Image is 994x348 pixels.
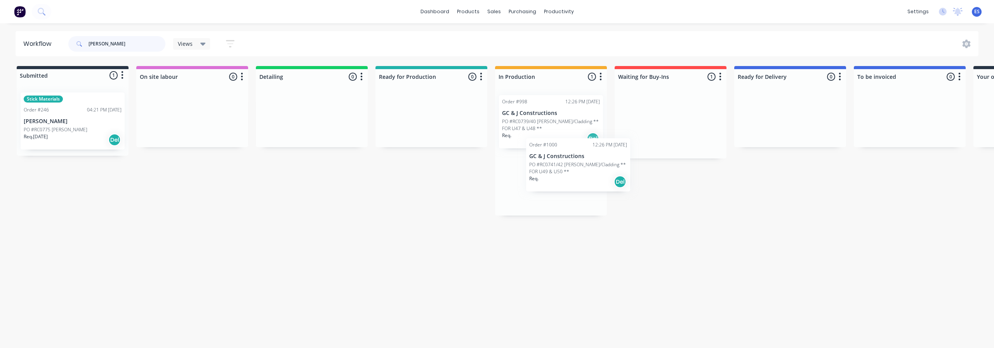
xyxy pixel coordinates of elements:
span: 0 [468,73,476,81]
div: settings [904,6,933,17]
span: 0 [947,73,955,81]
span: 0 [349,73,357,81]
span: 1 [707,73,716,81]
span: 1 [109,71,118,79]
input: Enter column name… [738,73,814,81]
input: Enter column name… [499,73,575,81]
a: dashboard [417,6,453,17]
input: Enter column name… [140,73,216,81]
div: productivity [540,6,578,17]
input: Enter column name… [857,73,934,81]
img: Factory [14,6,26,17]
div: products [453,6,483,17]
input: Search for orders... [89,36,165,52]
div: purchasing [505,6,540,17]
span: Views [178,40,193,48]
div: Workflow [23,39,55,49]
span: ES [974,8,980,15]
input: Enter column name… [618,73,695,81]
div: sales [483,6,505,17]
input: Enter column name… [259,73,336,81]
div: Submitted [18,71,48,80]
span: 0 [827,73,835,81]
span: 1 [588,73,596,81]
input: Enter column name… [379,73,455,81]
span: 0 [229,73,237,81]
